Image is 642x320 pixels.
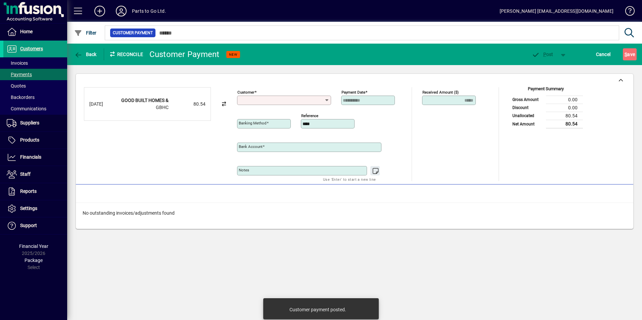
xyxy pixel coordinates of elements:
[20,120,39,125] span: Suppliers
[532,52,553,57] span: ost
[239,168,249,172] mat-label: Notes
[543,52,546,57] span: P
[89,5,110,17] button: Add
[149,49,220,60] div: Customer Payment
[546,112,583,120] td: 80.54
[239,144,263,149] mat-label: Bank Account
[7,72,32,77] span: Payments
[20,46,43,51] span: Customers
[25,258,43,263] span: Package
[20,154,41,160] span: Financials
[620,1,634,23] a: Knowledge Base
[7,60,28,66] span: Invoices
[229,52,237,57] span: NEW
[74,30,97,36] span: Filter
[289,306,346,313] div: Customer payment posted.
[623,48,637,60] button: Save
[3,80,67,92] a: Quotes
[3,132,67,149] a: Products
[509,112,546,120] td: Unallocated
[323,175,376,183] mat-hint: Use 'Enter' to start a new line
[237,90,255,95] mat-label: Customer
[19,244,48,249] span: Financial Year
[3,217,67,234] a: Support
[625,52,627,57] span: S
[509,87,583,129] app-page-summary-card: Payment Summary
[596,49,611,60] span: Cancel
[509,120,546,128] td: Net Amount
[20,223,37,228] span: Support
[239,121,267,125] mat-label: Banking method
[3,69,67,80] a: Payments
[132,6,166,16] div: Parts to Go Ltd.
[89,101,116,108] div: [DATE]
[74,52,97,57] span: Back
[20,29,33,34] span: Home
[509,96,546,104] td: Gross Amount
[528,48,557,60] button: Post
[7,106,46,111] span: Communications
[73,27,98,39] button: Filter
[76,203,633,223] div: No outstanding invoices/adjustments found
[341,90,365,95] mat-label: Payment Date
[3,149,67,166] a: Financials
[3,103,67,114] a: Communications
[20,137,39,143] span: Products
[3,200,67,217] a: Settings
[546,104,583,112] td: 0.00
[422,90,459,95] mat-label: Received Amount ($)
[73,48,98,60] button: Back
[546,120,583,128] td: 80.54
[156,105,169,110] span: GBHC
[3,183,67,200] a: Reports
[113,30,153,36] span: Customer Payment
[20,189,37,194] span: Reports
[20,171,31,177] span: Staff
[3,57,67,69] a: Invoices
[546,96,583,104] td: 0.00
[3,92,67,103] a: Backorders
[594,48,612,60] button: Cancel
[172,101,205,108] div: 80.54
[20,206,37,211] span: Settings
[3,23,67,40] a: Home
[509,86,583,96] div: Payment Summary
[121,98,169,103] strong: GOOD BUILT HOMES &
[104,49,144,60] div: Reconcile
[3,166,67,183] a: Staff
[7,83,26,89] span: Quotes
[301,113,318,118] mat-label: Reference
[509,104,546,112] td: Discount
[7,95,35,100] span: Backorders
[67,48,104,60] app-page-header-button: Back
[110,5,132,17] button: Profile
[500,6,613,16] div: [PERSON_NAME] [EMAIL_ADDRESS][DOMAIN_NAME]
[625,49,635,60] span: ave
[3,115,67,131] a: Suppliers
